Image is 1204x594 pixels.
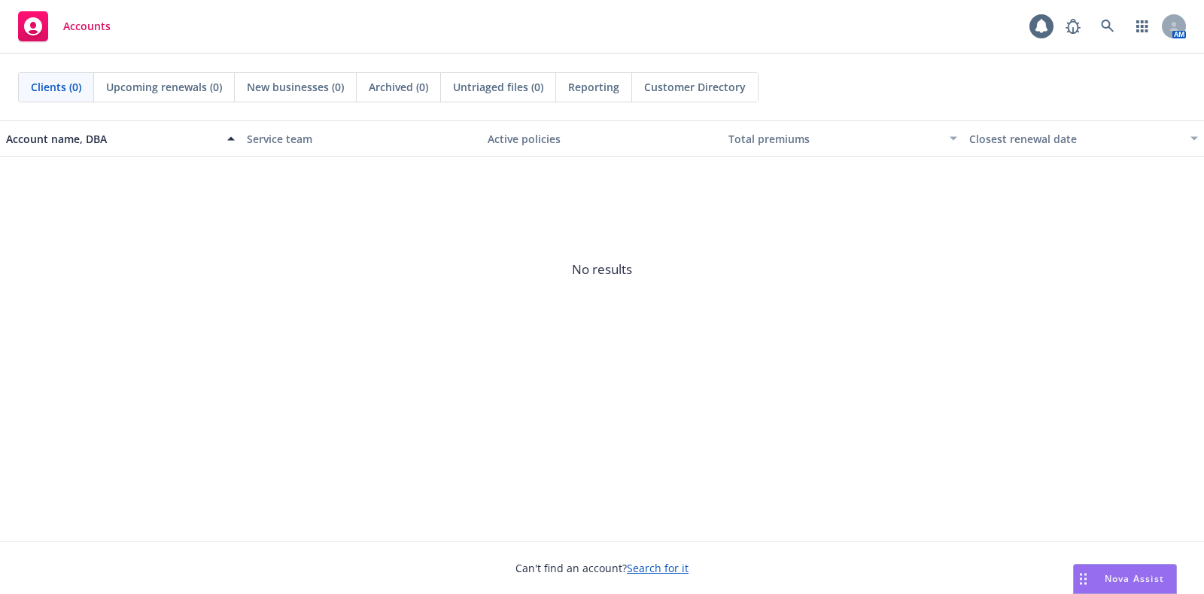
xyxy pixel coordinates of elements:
[969,131,1181,147] div: Closest renewal date
[247,79,344,95] span: New businesses (0)
[453,79,543,95] span: Untriaged files (0)
[644,79,746,95] span: Customer Directory
[1073,564,1177,594] button: Nova Assist
[515,560,689,576] span: Can't find an account?
[728,131,941,147] div: Total premiums
[63,20,111,32] span: Accounts
[241,120,482,157] button: Service team
[6,131,218,147] div: Account name, DBA
[247,131,476,147] div: Service team
[482,120,722,157] button: Active policies
[488,131,716,147] div: Active policies
[1093,11,1123,41] a: Search
[106,79,222,95] span: Upcoming renewals (0)
[369,79,428,95] span: Archived (0)
[1105,572,1164,585] span: Nova Assist
[31,79,81,95] span: Clients (0)
[1127,11,1157,41] a: Switch app
[1058,11,1088,41] a: Report a Bug
[963,120,1204,157] button: Closest renewal date
[627,561,689,575] a: Search for it
[722,120,963,157] button: Total premiums
[1074,565,1093,593] div: Drag to move
[12,5,117,47] a: Accounts
[568,79,619,95] span: Reporting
